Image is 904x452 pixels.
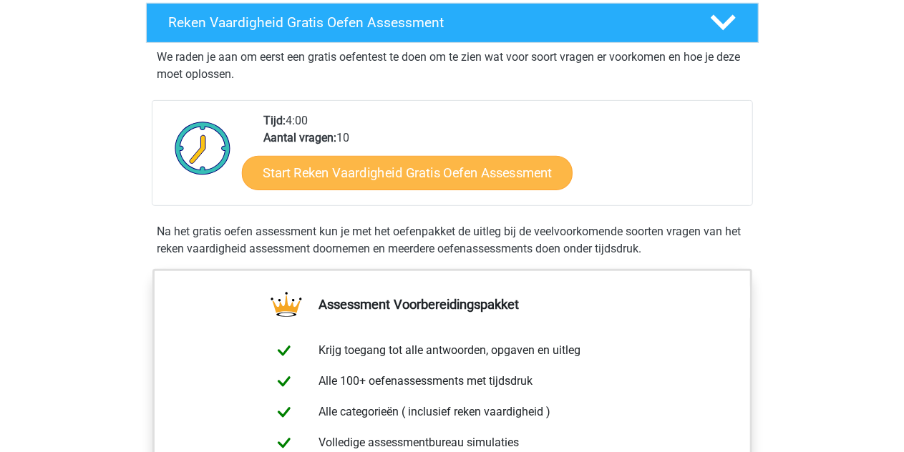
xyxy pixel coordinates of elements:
[140,3,764,43] a: Reken Vaardigheid Gratis Oefen Assessment
[242,155,573,190] a: Start Reken Vaardigheid Gratis Oefen Assessment
[167,112,239,184] img: Klok
[253,112,752,205] div: 4:00 10
[169,14,687,31] h4: Reken Vaardigheid Gratis Oefen Assessment
[263,131,336,144] b: Aantal vragen:
[263,114,286,127] b: Tijd:
[157,49,747,83] p: We raden je aan om eerst een gratis oefentest te doen om te zien wat voor soort vragen er voorkom...
[152,223,753,257] div: Na het gratis oefen assessment kun je met het oefenpakket de uitleg bij de veelvoorkomende soorte...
